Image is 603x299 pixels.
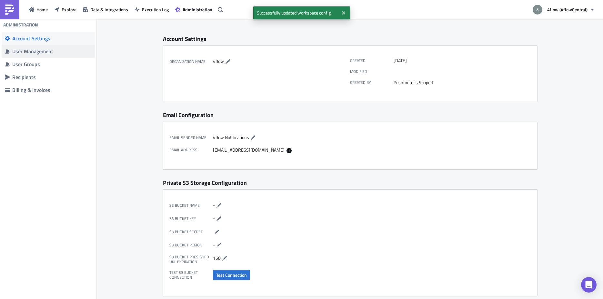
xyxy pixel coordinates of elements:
[169,241,213,249] label: S3 Bucket Region
[169,254,213,264] label: S3 Bucket Presigned URL expiration
[51,5,80,15] button: Explore
[529,3,598,17] button: 4flow (4flowCentral)
[213,134,249,140] span: 4flow Notifications
[394,58,407,64] time: 2025-02-24T09:44:45Z
[213,270,250,280] button: Test Connection
[169,147,213,153] label: Email Address
[183,6,212,13] span: Administration
[163,111,537,119] div: Email Configuration
[339,8,348,18] button: Close
[12,48,92,55] div: User Management
[213,254,221,261] span: 168
[12,61,92,67] div: User Groups
[532,4,543,15] img: Avatar
[12,87,92,93] div: Billing & Invoices
[581,277,597,293] div: Open Intercom Messenger
[394,80,527,85] div: Pushmetrics Support
[213,147,347,153] div: [EMAIL_ADDRESS][DOMAIN_NAME]
[12,35,92,42] div: Account Settings
[163,35,537,43] div: Account Settings
[169,228,213,236] label: S3 Bucket Secret
[169,270,213,280] label: Test S3 Bucket Connection
[3,22,38,28] h4: Administration
[169,215,213,223] label: S3 Bucket Key
[350,69,394,74] label: Modified
[213,58,224,65] span: 4flow
[213,214,215,221] span: -
[12,74,92,80] div: Recipients
[350,80,394,85] label: Created by
[216,272,247,278] span: Test Connection
[350,58,394,64] label: Created
[169,58,213,65] label: Organization Name
[131,5,172,15] button: Execution Log
[80,5,131,15] button: Data & Integrations
[62,6,76,13] span: Explore
[36,6,48,13] span: Home
[26,5,51,15] button: Home
[90,6,128,13] span: Data & Integrations
[169,134,213,142] label: Email Sender Name
[253,6,339,19] span: Successfully updated workspace config.
[213,241,215,248] span: -
[547,6,588,13] span: 4flow (4flowCentral)
[5,5,15,15] img: PushMetrics
[169,202,213,209] label: S3 Bucket Name
[163,179,537,186] div: Private S3 Storage Configuration
[172,5,216,15] button: Administration
[142,6,169,13] span: Execution Log
[213,201,215,208] span: -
